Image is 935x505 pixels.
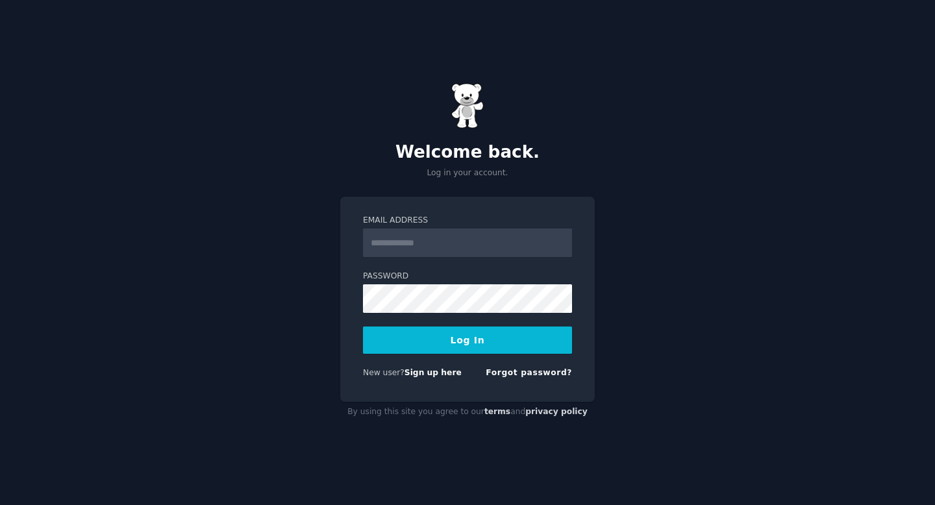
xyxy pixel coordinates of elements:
[340,402,595,423] div: By using this site you agree to our and
[484,407,510,416] a: terms
[405,368,462,377] a: Sign up here
[486,368,572,377] a: Forgot password?
[340,167,595,179] p: Log in your account.
[363,215,572,227] label: Email Address
[525,407,588,416] a: privacy policy
[340,142,595,163] h2: Welcome back.
[363,271,572,282] label: Password
[363,326,572,354] button: Log In
[451,83,484,129] img: Gummy Bear
[363,368,405,377] span: New user?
